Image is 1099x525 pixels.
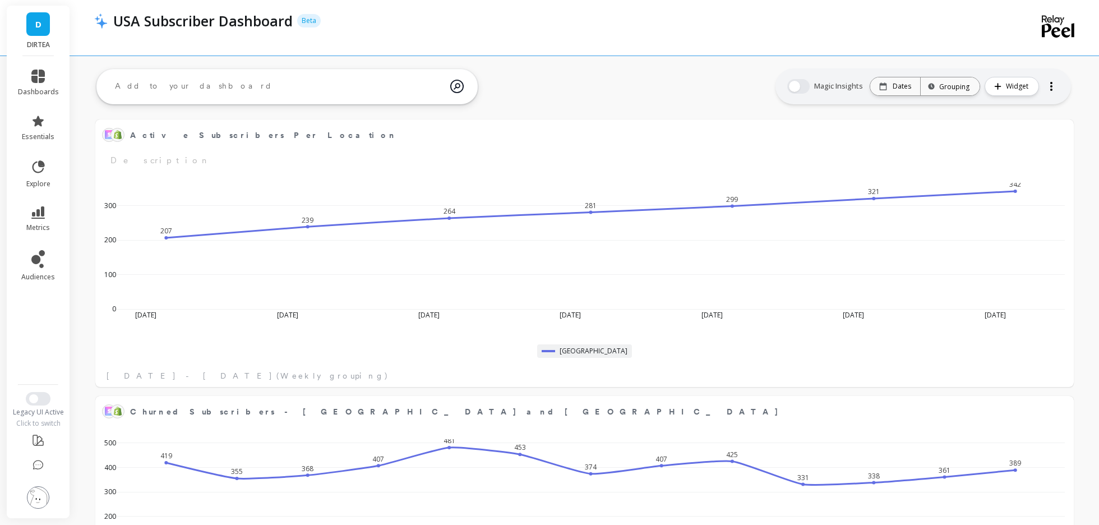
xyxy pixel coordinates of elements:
[297,14,321,27] p: Beta
[560,347,627,356] span: [GEOGRAPHIC_DATA]
[21,273,55,282] span: audiences
[893,82,911,91] p: Dates
[22,132,54,141] span: essentials
[814,81,865,92] span: Magic Insights
[130,130,397,141] span: Active Subscribers Per Location
[26,179,50,188] span: explore
[276,370,389,381] span: (Weekly grouping)
[931,81,969,92] div: Grouping
[102,154,1067,167] p: Description
[113,11,293,30] p: USA Subscriber Dashboard
[130,404,1031,420] span: Churned Subscribers - US and UK
[130,127,1031,143] span: Active Subscribers Per Location
[18,87,59,96] span: dashboards
[94,13,108,29] img: header icon
[26,223,50,232] span: metrics
[985,77,1039,96] button: Widget
[18,40,59,49] p: DIRTEA
[107,370,273,381] span: [DATE] - [DATE]
[450,71,464,102] img: magic search icon
[26,392,50,406] button: Switch to New UI
[35,18,41,31] span: D
[27,486,49,509] img: profile picture
[1006,81,1032,92] span: Widget
[130,406,779,418] span: Churned Subscribers - [GEOGRAPHIC_DATA] and [GEOGRAPHIC_DATA]
[7,419,70,428] div: Click to switch
[7,408,70,417] div: Legacy UI Active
